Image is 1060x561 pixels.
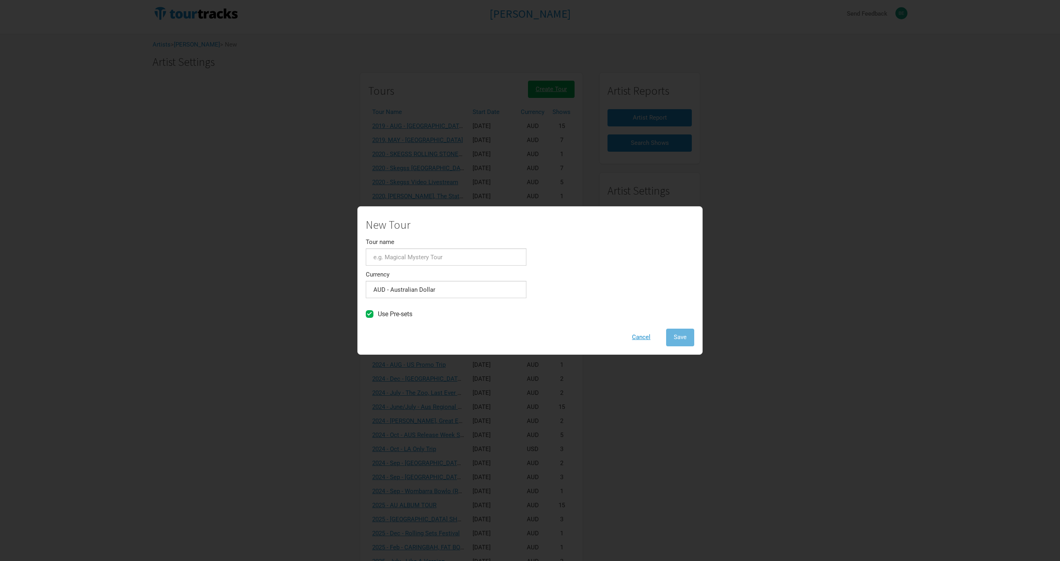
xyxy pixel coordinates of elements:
span: Save [674,333,687,341]
label: Tour name [366,239,394,245]
span: Use Pre-sets [378,310,412,318]
button: Cancel [624,329,658,346]
button: Save [666,329,694,346]
label: Currency [366,272,389,278]
h1: New Tour [366,219,526,231]
a: Cancel [624,333,658,341]
input: e.g. Magical Mystery Tour [366,248,526,266]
